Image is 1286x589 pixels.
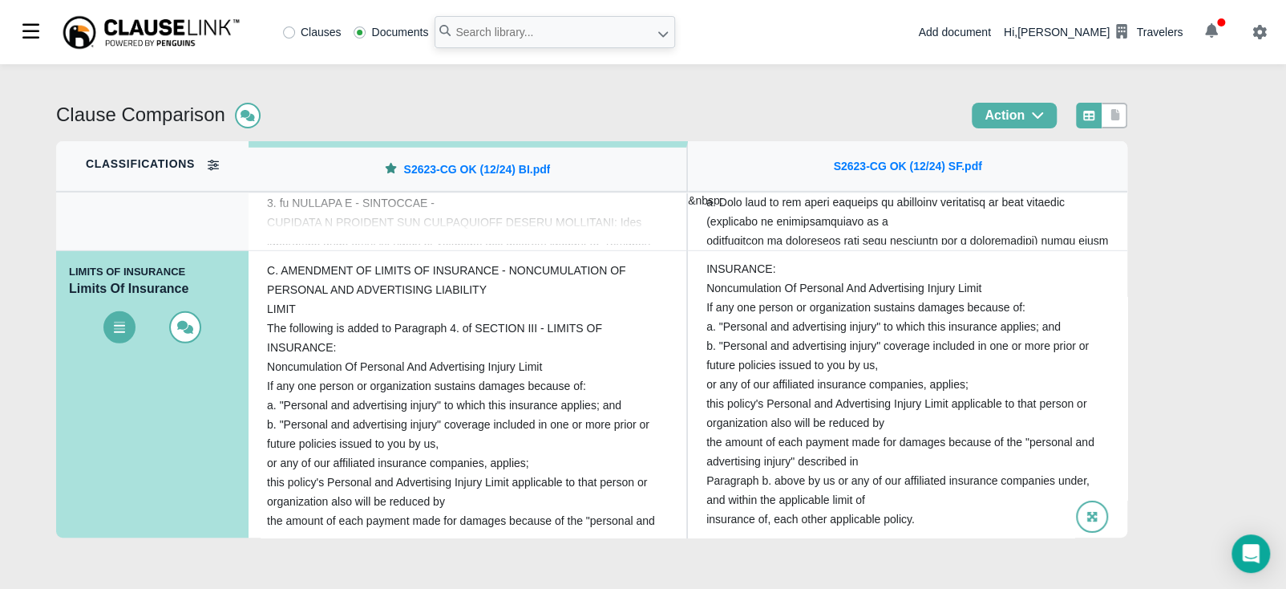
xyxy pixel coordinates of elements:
span: Noncumulation Of Personal And Advertising Injury Limit [706,282,981,294]
span: or any of our affiliated insurance companies, applies; [706,378,969,391]
span: b. "Personal and advertising injury" coverage included in one or more prior or future policies is... [706,339,1089,372]
h5: Classifications [86,157,195,171]
button: Action [972,103,1057,128]
span: the amount of each payment made for damages because of the "personal and advertising injury" desc... [706,436,1094,468]
span: insurance of, each other applicable policy. [706,513,915,526]
div: Travelers [1136,24,1183,41]
span: If any one person or organization sustains damages because of: [706,301,1025,314]
span: Expand This Clause [1076,501,1108,533]
span: Show Comments [169,311,201,343]
div: Switch to Document Comparison View [1102,103,1127,128]
span: a. "Personal and advertising injury" to which this insurance applies; and [706,320,1061,333]
span: Action [985,108,1025,122]
div: Add document [918,24,990,41]
div: Open Intercom Messenger [1231,534,1270,573]
label: Documents [354,26,428,38]
a: S2623-CG OK (12/24) SF.pdf [833,158,981,175]
div: Hi, [PERSON_NAME] [1004,18,1183,46]
span: this policy's Personal and Advertising Injury Limit applicable to that person or organization als... [706,397,1086,429]
span: Clause Comparison [56,104,225,125]
span: The following is added to Paragraph 4. of SECTION III - LIMITS OF INSURANCE: [706,243,1041,275]
div: Grid Comparison View [1076,103,1102,128]
div: C. AMENDMENT OF LIMITS OF INSURANCE - NONCUMULATION OF PERSONAL AND ADVERTISING LIABILITY LIMIT T... [254,257,681,534]
span: Paragraph b. above by us or any of our affiliated insurance companies under, and within the appli... [706,474,1090,506]
span: Show Clause Diffs [103,311,135,343]
div: LIMITS OF INSURANCE [69,264,236,280]
div: Limits Of Insurance [56,251,249,540]
div: Switch Anchor Document [249,141,688,193]
img: ClauseLink [61,14,241,51]
label: Clauses [283,26,342,38]
input: Search library... [435,16,675,48]
a: S2623-CG OK (12/24) BI.pdf [403,161,550,178]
